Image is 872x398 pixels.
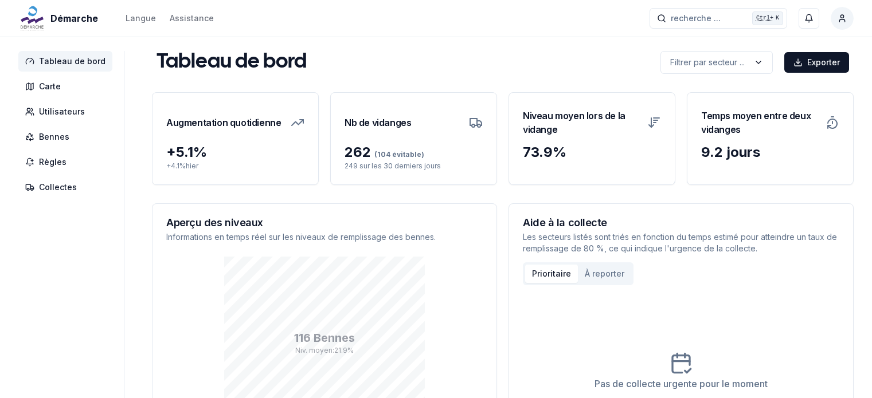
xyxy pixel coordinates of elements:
[671,13,721,24] span: recherche ...
[578,265,631,283] button: À reporter
[157,51,307,74] h1: Tableau de bord
[18,5,46,32] img: Démarche Logo
[39,182,77,193] span: Collectes
[39,131,69,143] span: Bennes
[523,143,661,161] div: 73.9 %
[523,218,839,228] h3: Aide à la collecte
[18,101,117,122] a: Utilisateurs
[50,11,98,25] span: Démarche
[650,8,787,29] button: recherche ...Ctrl+K
[345,161,483,171] p: 249 sur les 30 derniers jours
[345,107,411,139] h3: Nb de vidanges
[670,57,745,68] p: Filtrer par secteur ...
[660,51,773,74] button: label
[18,152,117,172] a: Règles
[18,51,117,72] a: Tableau de bord
[595,377,768,391] div: Pas de collecte urgente pour le moment
[523,231,839,254] p: Les secteurs listés sont triés en fonction du temps estimé pour atteindre un taux de remplissage ...
[166,161,304,171] p: + 4.1 % hier
[701,143,839,161] div: 9.2 jours
[166,143,304,161] div: + 5.1 %
[525,265,578,283] button: Prioritaire
[523,107,640,139] h3: Niveau moyen lors de la vidange
[126,13,156,24] div: Langue
[39,56,105,67] span: Tableau de bord
[166,231,483,243] p: Informations en temps réel sur les niveaux de remplissage des bennes.
[18,127,117,147] a: Bennes
[371,150,424,159] span: (104 évitable)
[18,11,103,25] a: Démarche
[345,143,483,161] div: 262
[784,52,849,73] button: Exporter
[701,107,819,139] h3: Temps moyen entre deux vidanges
[126,11,156,25] button: Langue
[39,81,61,92] span: Carte
[166,107,281,139] h3: Augmentation quotidienne
[170,11,214,25] a: Assistance
[18,76,117,97] a: Carte
[39,156,67,168] span: Règles
[18,177,117,198] a: Collectes
[166,218,483,228] h3: Aperçu des niveaux
[39,106,85,117] span: Utilisateurs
